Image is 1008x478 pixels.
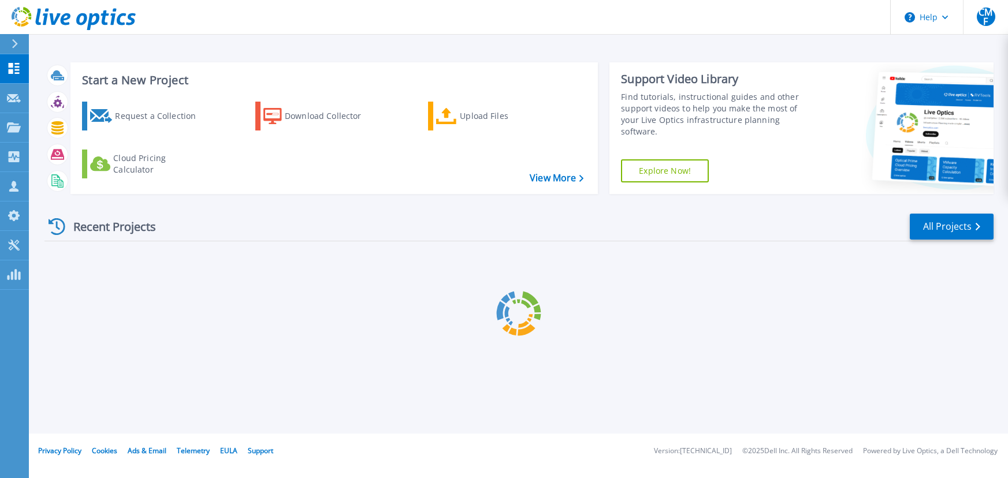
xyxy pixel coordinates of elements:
a: Download Collector [255,102,384,130]
a: Cookies [92,446,117,455]
div: Recent Projects [44,212,172,241]
li: Powered by Live Optics, a Dell Technology [863,447,998,455]
li: © 2025 Dell Inc. All Rights Reserved [742,447,853,455]
a: Ads & Email [128,446,166,455]
a: Upload Files [428,102,557,130]
div: Support Video Library [621,72,816,87]
a: Cloud Pricing Calculator [82,150,211,178]
div: Find tutorials, instructional guides and other support videos to help you make the most of your L... [621,91,816,137]
div: Upload Files [460,104,552,128]
a: Privacy Policy [38,446,81,455]
a: EULA [220,446,237,455]
div: Request a Collection [115,104,207,128]
a: Explore Now! [621,159,709,182]
a: View More [530,173,583,184]
div: Download Collector [285,104,377,128]
h3: Start a New Project [82,74,583,87]
span: CMF [977,8,995,26]
a: Request a Collection [82,102,211,130]
div: Cloud Pricing Calculator [113,152,206,175]
a: Support [248,446,273,455]
a: All Projects [910,214,994,240]
li: Version: [TECHNICAL_ID] [654,447,732,455]
a: Telemetry [177,446,210,455]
